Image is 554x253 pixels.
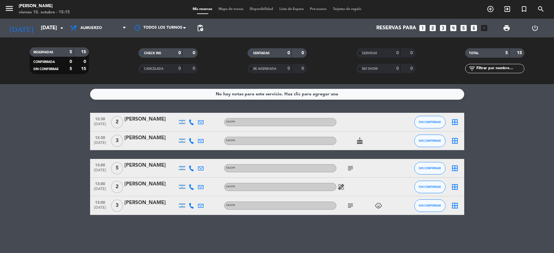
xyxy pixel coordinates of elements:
[410,66,414,71] strong: 0
[419,204,441,207] span: SIN CONFIRMAR
[84,60,87,64] strong: 0
[226,185,235,188] span: SALON
[81,50,87,54] strong: 15
[451,165,459,172] i: border_all
[330,7,364,11] span: Tarjetas de regalo
[253,52,270,55] span: SENTADAS
[376,25,416,31] span: Reservas para
[226,139,235,142] span: SALON
[92,180,108,187] span: 13:00
[58,24,65,32] i: arrow_drop_down
[451,202,459,209] i: border_all
[517,51,523,55] strong: 15
[5,21,38,35] i: [DATE]
[362,67,378,70] span: NO SHOW
[503,24,510,32] span: print
[226,121,235,123] span: SALON
[419,120,441,124] span: SIN CONFIRMAR
[216,91,338,98] div: No hay notas para este servicio. Haz clic para agregar una
[33,68,58,71] span: SIN CONFIRMAR
[480,24,488,32] i: add_box
[215,7,247,11] span: Mapa de mesas
[451,183,459,191] i: border_all
[396,51,399,55] strong: 0
[419,185,441,189] span: SIN CONFIRMAR
[92,198,108,206] span: 13:00
[470,24,478,32] i: looks_6
[356,137,364,145] i: cake
[520,5,528,13] i: turned_in_not
[410,51,414,55] strong: 0
[124,161,177,169] div: [PERSON_NAME]
[414,162,446,174] button: SIN CONFIRMAR
[487,5,494,13] i: add_circle_outline
[178,66,181,71] strong: 0
[80,26,102,30] span: Almuerzo
[503,5,511,13] i: exit_to_app
[70,50,72,54] strong: 5
[92,187,108,194] span: [DATE]
[287,51,290,55] strong: 0
[414,199,446,212] button: SIN CONFIRMAR
[33,51,53,54] span: RESERVADAS
[92,161,108,168] span: 13:00
[111,181,123,193] span: 2
[70,60,72,64] strong: 0
[276,7,307,11] span: Lista de Espera
[375,202,382,209] i: child_care
[429,24,437,32] i: looks_two
[92,168,108,175] span: [DATE]
[193,51,196,55] strong: 0
[124,199,177,207] div: [PERSON_NAME]
[226,167,235,169] span: SALON
[124,180,177,188] div: [PERSON_NAME]
[5,4,14,15] button: menu
[439,24,447,32] i: looks_3
[33,60,55,64] span: CONFIRMADA
[301,66,305,71] strong: 0
[531,24,539,32] i: power_settings_new
[111,162,123,174] span: 5
[144,52,161,55] span: CHECK INS
[419,166,441,170] span: SIN CONFIRMAR
[396,66,399,71] strong: 0
[505,51,508,55] strong: 5
[418,24,426,32] i: looks_one
[92,115,108,122] span: 12:30
[414,181,446,193] button: SIN CONFIRMAR
[253,67,276,70] span: RE AGENDADA
[111,135,123,147] span: 3
[468,65,476,72] i: filter_list
[537,5,545,13] i: search
[81,67,87,71] strong: 15
[521,19,549,37] div: LOG OUT
[301,51,305,55] strong: 0
[70,67,72,71] strong: 5
[362,52,377,55] span: SERVIDAS
[449,24,457,32] i: looks_4
[451,137,459,145] i: border_all
[247,7,276,11] span: Disponibilidad
[347,165,354,172] i: subject
[5,4,14,13] i: menu
[178,51,181,55] strong: 0
[419,139,441,142] span: SIN CONFIRMAR
[287,66,290,71] strong: 0
[92,141,108,148] span: [DATE]
[144,67,163,70] span: CANCELADA
[111,199,123,212] span: 3
[124,134,177,142] div: [PERSON_NAME]
[19,3,70,9] div: [PERSON_NAME]
[226,204,235,207] span: SALON
[469,52,479,55] span: TOTAL
[19,9,70,16] div: viernes 10. octubre - 15:15
[92,134,108,141] span: 12:30
[190,7,215,11] span: Mis reservas
[476,65,524,72] input: Filtrar por nombre...
[196,24,204,32] span: pending_actions
[124,115,177,123] div: [PERSON_NAME]
[337,183,345,191] i: healing
[347,202,354,209] i: subject
[414,135,446,147] button: SIN CONFIRMAR
[460,24,468,32] i: looks_5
